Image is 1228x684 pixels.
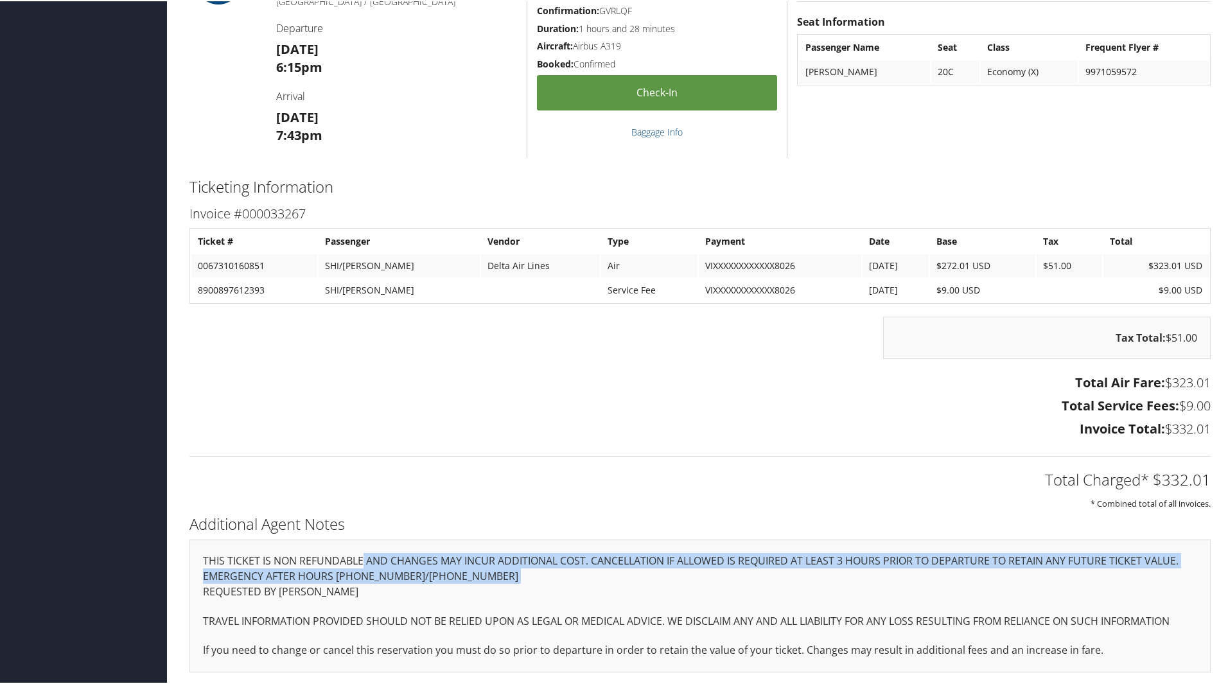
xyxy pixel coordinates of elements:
[481,253,600,276] td: Delta Air Lines
[883,315,1211,358] div: $51.00
[276,125,322,143] strong: 7:43pm
[930,253,1035,276] td: $272.01 USD
[537,39,777,51] h5: Airbus A319
[189,512,1211,534] h2: Additional Agent Notes
[799,35,930,58] th: Passenger Name
[1103,253,1209,276] td: $323.01 USD
[797,13,885,28] strong: Seat Information
[537,74,777,109] a: Check-in
[189,204,1211,222] h3: Invoice #000033267
[863,229,929,252] th: Date
[1103,229,1209,252] th: Total
[930,277,1035,301] td: $9.00 USD
[1091,496,1211,508] small: * Combined total of all invoices.
[1062,396,1179,413] strong: Total Service Fees:
[981,35,1078,58] th: Class
[319,229,480,252] th: Passenger
[203,612,1197,629] p: TRAVEL INFORMATION PROVIDED SHOULD NOT BE RELIED UPON AS LEGAL OR MEDICAL ADVICE. WE DISCLAIM ANY...
[1080,419,1165,436] strong: Invoice Total:
[601,229,697,252] th: Type
[276,20,517,34] h4: Departure
[537,57,574,69] strong: Booked:
[1037,253,1101,276] td: $51.00
[1103,277,1209,301] td: $9.00 USD
[189,468,1211,489] h2: Total Charged* $332.01
[601,253,697,276] td: Air
[1079,59,1209,82] td: 9971059572
[537,3,777,16] h5: GVRLQF
[276,57,322,75] strong: 6:15pm
[191,253,317,276] td: 0067310160851
[189,396,1211,414] h3: $9.00
[189,538,1211,671] div: THIS TICKET IS NON REFUNDABLE AND CHANGES MAY INCUR ADDITIONAL COST. CANCELLATION IF ALLOWED IS R...
[189,419,1211,437] h3: $332.01
[1037,229,1101,252] th: Tax
[537,21,777,34] h5: 1 hours and 28 minutes
[276,107,319,125] strong: [DATE]
[863,277,929,301] td: [DATE]
[203,583,1197,599] p: REQUESTED BY [PERSON_NAME]
[537,39,573,51] strong: Aircraft:
[191,277,317,301] td: 8900897612393
[601,277,697,301] td: Service Fee
[931,35,979,58] th: Seat
[276,39,319,57] strong: [DATE]
[203,641,1197,658] p: If you need to change or cancel this reservation you must do so prior to departure in order to re...
[1079,35,1209,58] th: Frequent Flyer #
[276,88,517,102] h4: Arrival
[981,59,1078,82] td: Economy (X)
[863,253,929,276] td: [DATE]
[319,277,480,301] td: SHI/[PERSON_NAME]
[319,253,480,276] td: SHI/[PERSON_NAME]
[191,229,317,252] th: Ticket #
[631,125,683,137] a: Baggage Info
[537,21,579,33] strong: Duration:
[799,59,930,82] td: [PERSON_NAME]
[930,229,1035,252] th: Base
[931,59,979,82] td: 20C
[189,175,1211,197] h2: Ticketing Information
[537,3,599,15] strong: Confirmation:
[1075,373,1165,390] strong: Total Air Fare:
[1116,329,1166,344] strong: Tax Total:
[481,229,600,252] th: Vendor
[537,57,777,69] h5: Confirmed
[189,373,1211,390] h3: $323.01
[699,277,861,301] td: VIXXXXXXXXXXXX8026
[699,229,861,252] th: Payment
[699,253,861,276] td: VIXXXXXXXXXXXX8026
